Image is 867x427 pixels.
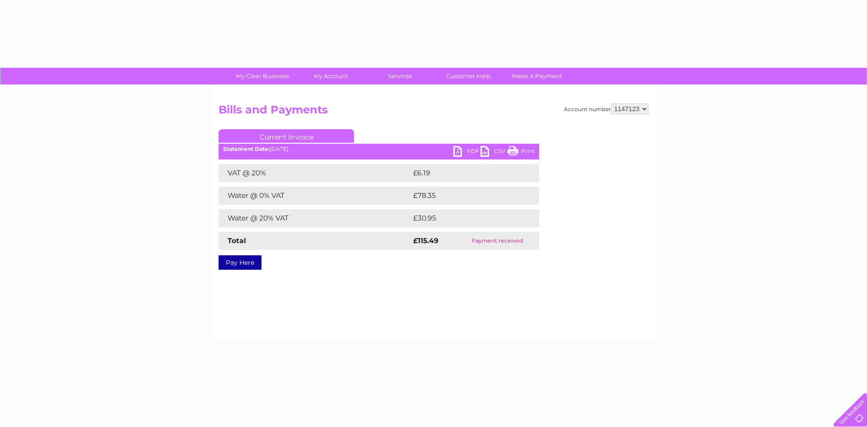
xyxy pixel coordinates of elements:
[363,68,437,84] a: Services
[413,236,438,245] strong: £115.49
[453,146,480,159] a: PDF
[219,129,354,143] a: Current Invoice
[219,255,261,270] a: Pay Here
[225,68,300,84] a: My Clear Business
[223,145,270,152] b: Statement Date:
[228,236,246,245] strong: Total
[456,232,539,250] td: Payment received
[411,164,517,182] td: £6.19
[219,103,648,121] h2: Bills and Payments
[411,187,521,205] td: £78.35
[219,187,411,205] td: Water @ 0% VAT
[564,103,648,114] div: Account number
[219,164,411,182] td: VAT @ 20%
[219,146,539,152] div: [DATE]
[219,209,411,227] td: Water @ 20% VAT
[480,146,508,159] a: CSV
[431,68,506,84] a: Customer Help
[411,209,521,227] td: £30.95
[500,68,574,84] a: Make A Payment
[294,68,368,84] a: My Account
[508,146,535,159] a: Print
